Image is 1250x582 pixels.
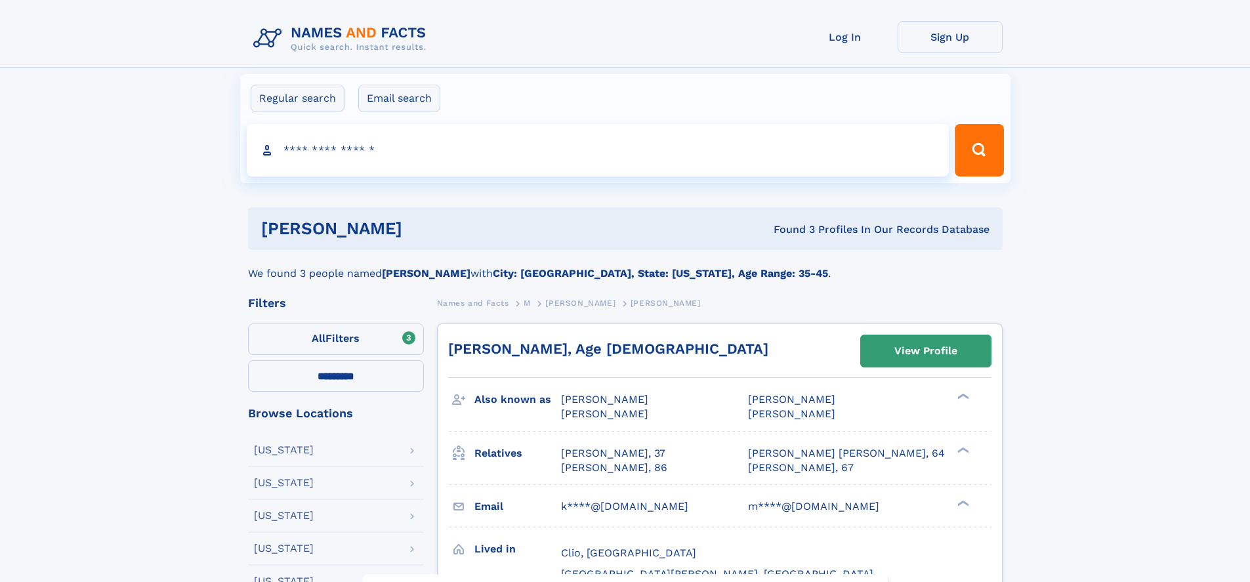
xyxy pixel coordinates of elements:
[312,332,325,344] span: All
[474,495,561,518] h3: Email
[894,336,957,366] div: View Profile
[524,295,531,311] a: M
[954,392,970,401] div: ❯
[561,393,648,405] span: [PERSON_NAME]
[448,341,768,357] a: [PERSON_NAME], Age [DEMOGRAPHIC_DATA]
[248,297,424,309] div: Filters
[793,21,898,53] a: Log In
[358,85,440,112] label: Email search
[545,295,615,311] a: [PERSON_NAME]
[561,407,648,420] span: [PERSON_NAME]
[954,446,970,454] div: ❯
[748,446,945,461] a: [PERSON_NAME] [PERSON_NAME], 64
[955,124,1003,177] button: Search Button
[561,568,873,580] span: [GEOGRAPHIC_DATA][PERSON_NAME], [GEOGRAPHIC_DATA]
[254,543,314,554] div: [US_STATE]
[247,124,949,177] input: search input
[248,21,437,56] img: Logo Names and Facts
[748,461,854,475] a: [PERSON_NAME], 67
[254,510,314,521] div: [US_STATE]
[254,445,314,455] div: [US_STATE]
[248,323,424,355] label: Filters
[474,442,561,465] h3: Relatives
[251,85,344,112] label: Regular search
[248,250,1003,281] div: We found 3 people named with .
[588,222,990,237] div: Found 3 Profiles In Our Records Database
[748,407,835,420] span: [PERSON_NAME]
[861,335,991,367] a: View Profile
[382,267,470,280] b: [PERSON_NAME]
[561,446,665,461] a: [PERSON_NAME], 37
[898,21,1003,53] a: Sign Up
[474,388,561,411] h3: Also known as
[561,461,667,475] a: [PERSON_NAME], 86
[748,393,835,405] span: [PERSON_NAME]
[254,478,314,488] div: [US_STATE]
[524,299,531,308] span: M
[561,547,696,559] span: Clio, [GEOGRAPHIC_DATA]
[248,407,424,419] div: Browse Locations
[545,299,615,308] span: [PERSON_NAME]
[474,538,561,560] h3: Lived in
[954,499,970,507] div: ❯
[437,295,509,311] a: Names and Facts
[631,299,701,308] span: [PERSON_NAME]
[493,267,828,280] b: City: [GEOGRAPHIC_DATA], State: [US_STATE], Age Range: 35-45
[261,220,588,237] h1: [PERSON_NAME]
